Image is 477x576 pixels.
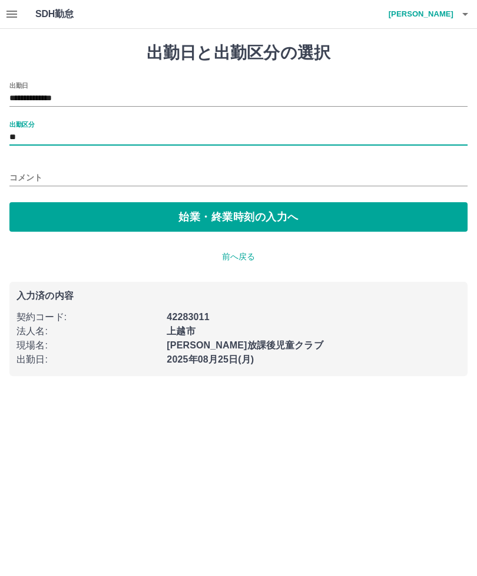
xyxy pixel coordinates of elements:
[16,324,160,338] p: 法人名 :
[9,251,468,263] p: 前へ戻る
[9,120,34,129] label: 出勤区分
[167,326,195,336] b: 上越市
[167,312,209,322] b: 42283011
[9,81,28,90] label: 出勤日
[16,291,461,301] p: 入力済の内容
[167,354,254,364] b: 2025年08月25日(月)
[16,338,160,353] p: 現場名 :
[9,202,468,232] button: 始業・終業時刻の入力へ
[16,310,160,324] p: 契約コード :
[9,43,468,63] h1: 出勤日と出勤区分の選択
[167,340,323,350] b: [PERSON_NAME]放課後児童クラブ
[16,353,160,367] p: 出勤日 :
